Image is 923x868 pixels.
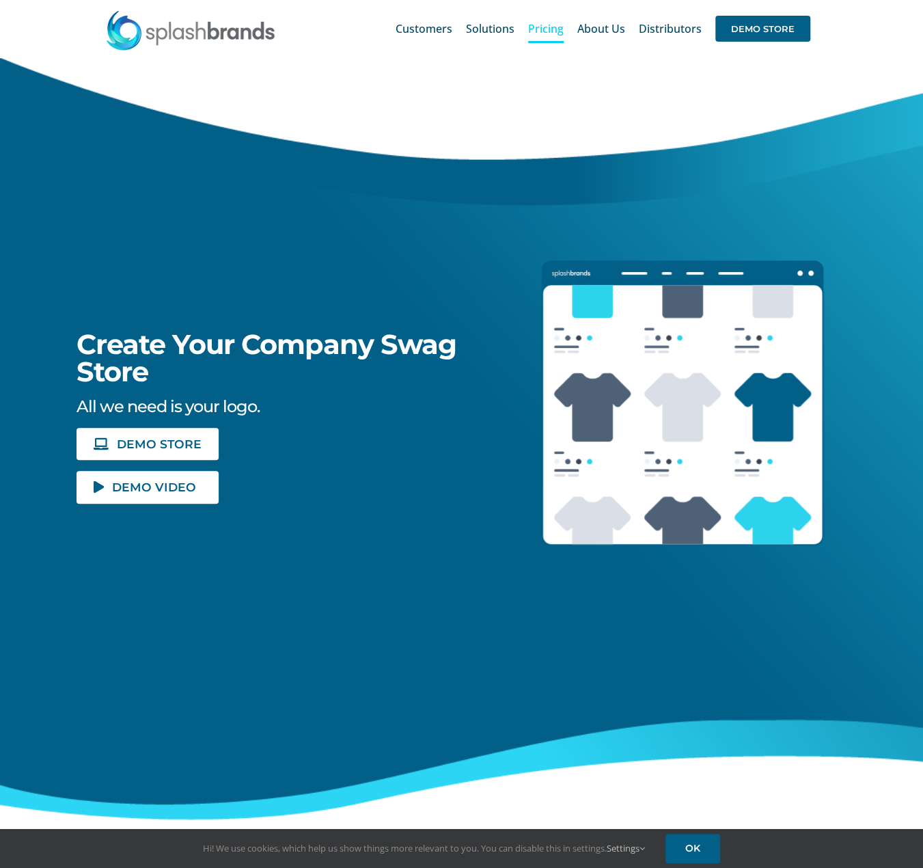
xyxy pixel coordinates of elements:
span: All we need is your logo. [77,396,260,416]
a: Pricing [528,7,564,51]
a: DEMO STORE [715,7,810,51]
a: Customers [396,7,452,51]
span: Customers [396,23,452,34]
a: OK [665,834,720,863]
span: Hi! We use cookies, which help us show things more relevant to you. You can disable this in setti... [203,842,645,854]
span: Create Your Company Swag Store [77,327,456,388]
img: SplashBrands.com Logo [105,10,276,51]
span: DEMO VIDEO [112,481,196,493]
span: Distributors [639,23,702,34]
span: Solutions [466,23,514,34]
a: Distributors [639,7,702,51]
a: DEMO STORE [77,428,219,460]
span: DEMO STORE [715,16,810,42]
span: About Us [577,23,625,34]
a: Settings [607,842,645,854]
span: DEMO STORE [117,438,202,450]
span: Pricing [528,23,564,34]
nav: Main Menu [396,7,810,51]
